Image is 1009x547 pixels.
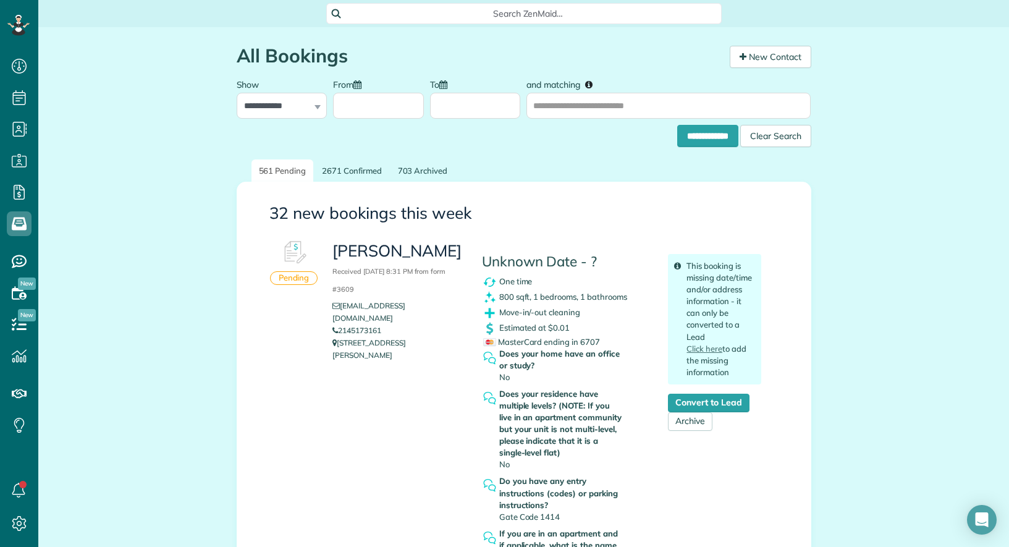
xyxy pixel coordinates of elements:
a: 2145173161 [332,326,381,335]
label: and matching [526,72,601,95]
a: [EMAIL_ADDRESS][DOMAIN_NAME] [332,301,405,323]
span: New [18,309,36,321]
p: [STREET_ADDRESS][PERSON_NAME] [332,337,463,362]
a: 703 Archived [391,159,455,182]
h4: Unknown Date - ? [482,254,650,269]
h3: [PERSON_NAME] [332,242,463,295]
span: No [499,372,510,382]
img: Booking #597621 [276,234,313,271]
a: Convert to Lead [668,394,749,412]
label: From [333,72,368,95]
small: Received [DATE] 8:31 PM from form #3609 [332,267,445,294]
span: One time [499,276,533,286]
span: Estimated at $0.01 [499,323,570,333]
a: 2671 Confirmed [315,159,389,182]
a: Archive [668,412,712,431]
a: Clear Search [740,127,811,137]
span: MasterCard ending in 6707 [483,337,600,347]
span: No [499,459,510,469]
label: To [430,72,454,95]
strong: Do you have any entry instructions (codes) or parking instructions? [499,475,624,511]
div: This booking is missing date/time and/or address information - it can only be converted to a Lead... [668,254,761,384]
img: recurrence_symbol_icon-7cc721a9f4fb8f7b0289d3d97f09a2e367b638918f1a67e51b1e7d8abe5fb8d8.png [482,274,497,290]
img: clean_symbol_icon-dd072f8366c07ea3eb8378bb991ecd12595f4b76d916a6f83395f9468ae6ecae.png [482,290,497,305]
span: Move-in/-out cleaning [499,307,580,317]
div: Open Intercom Messenger [967,505,997,535]
div: Pending [270,271,318,285]
a: 561 Pending [251,159,314,182]
div: Clear Search [740,125,811,147]
span: New [18,278,36,290]
img: question_symbol_icon-fa7b350da2b2fea416cef77984ae4cf4944ea5ab9e3d5925827a5d6b7129d3f6.png [482,478,497,493]
strong: Does your home have an office or study? [499,348,624,371]
span: 800 sqft, 1 bedrooms, 1 bathrooms [499,292,627,302]
a: Click here [686,344,722,354]
img: question_symbol_icon-fa7b350da2b2fea416cef77984ae4cf4944ea5ab9e3d5925827a5d6b7129d3f6.png [482,350,497,366]
img: dollar_symbol_icon-bd8a6898b2649ec353a9eba708ae97d8d7348bddd7d2aed9b7e4bf5abd9f4af5.png [482,321,497,336]
span: Gate Code 1414 [499,512,560,522]
h3: 32 new bookings this week [269,205,779,223]
strong: Does your residence have multiple levels? (NOTE: If you live in an apartment community but your u... [499,388,624,459]
img: extras_symbol_icon-f5f8d448bd4f6d592c0b405ff41d4b7d97c126065408080e4130a9468bdbe444.png [482,305,497,321]
h1: All Bookings [237,46,720,66]
img: question_symbol_icon-fa7b350da2b2fea416cef77984ae4cf4944ea5ab9e3d5925827a5d6b7129d3f6.png [482,391,497,406]
a: New Contact [730,46,811,68]
img: question_symbol_icon-fa7b350da2b2fea416cef77984ae4cf4944ea5ab9e3d5925827a5d6b7129d3f6.png [482,530,497,546]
